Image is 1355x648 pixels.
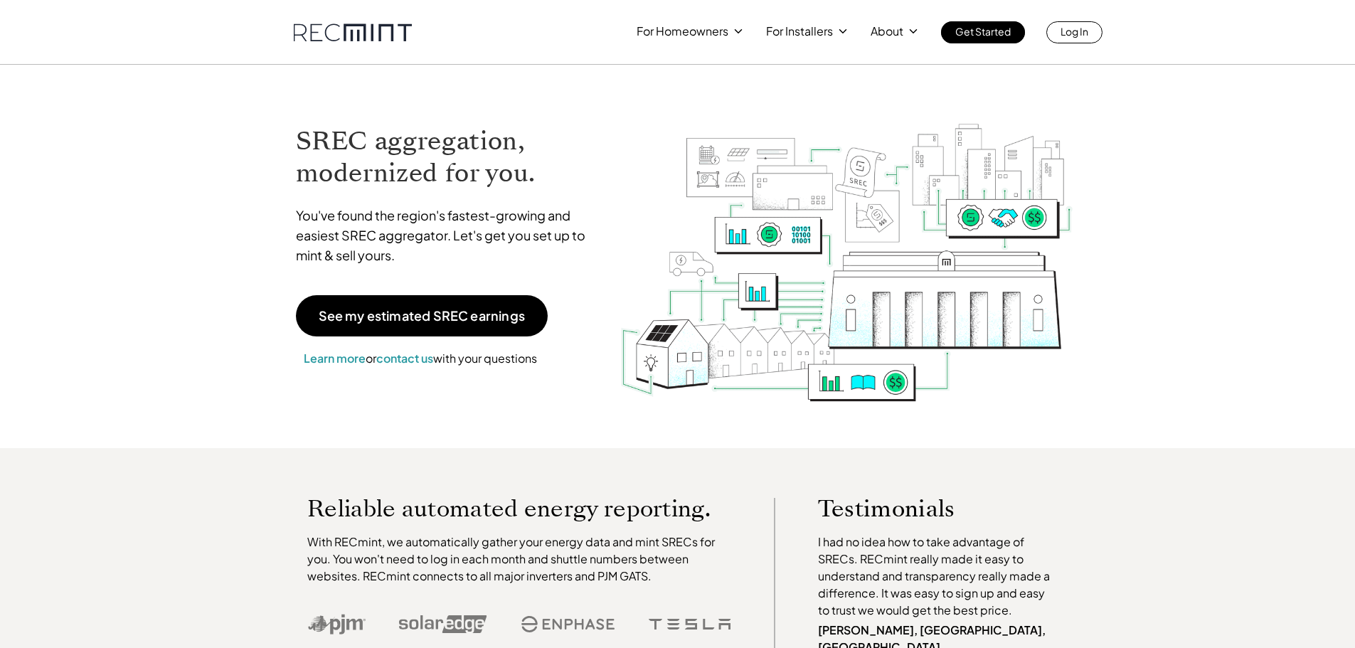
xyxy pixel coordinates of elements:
p: I had no idea how to take advantage of SRECs. RECmint really made it easy to understand and trans... [818,533,1057,619]
a: Get Started [941,21,1025,43]
p: Testimonials [818,498,1030,519]
p: Get Started [955,21,1011,41]
p: With RECmint, we automatically gather your energy data and mint SRECs for you. You won't need to ... [307,533,731,585]
a: Log In [1046,21,1102,43]
p: or with your questions [296,349,545,368]
p: For Homeowners [637,21,728,41]
p: See my estimated SREC earnings [319,309,525,322]
a: Learn more [304,351,366,366]
img: RECmint value cycle [620,86,1073,405]
p: Reliable automated energy reporting. [307,498,731,519]
p: You've found the region's fastest-growing and easiest SREC aggregator. Let's get you set up to mi... [296,206,599,265]
a: See my estimated SREC earnings [296,295,548,336]
p: About [871,21,903,41]
p: Log In [1061,21,1088,41]
p: For Installers [766,21,833,41]
a: contact us [376,351,433,366]
h1: SREC aggregation, modernized for you. [296,125,599,189]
